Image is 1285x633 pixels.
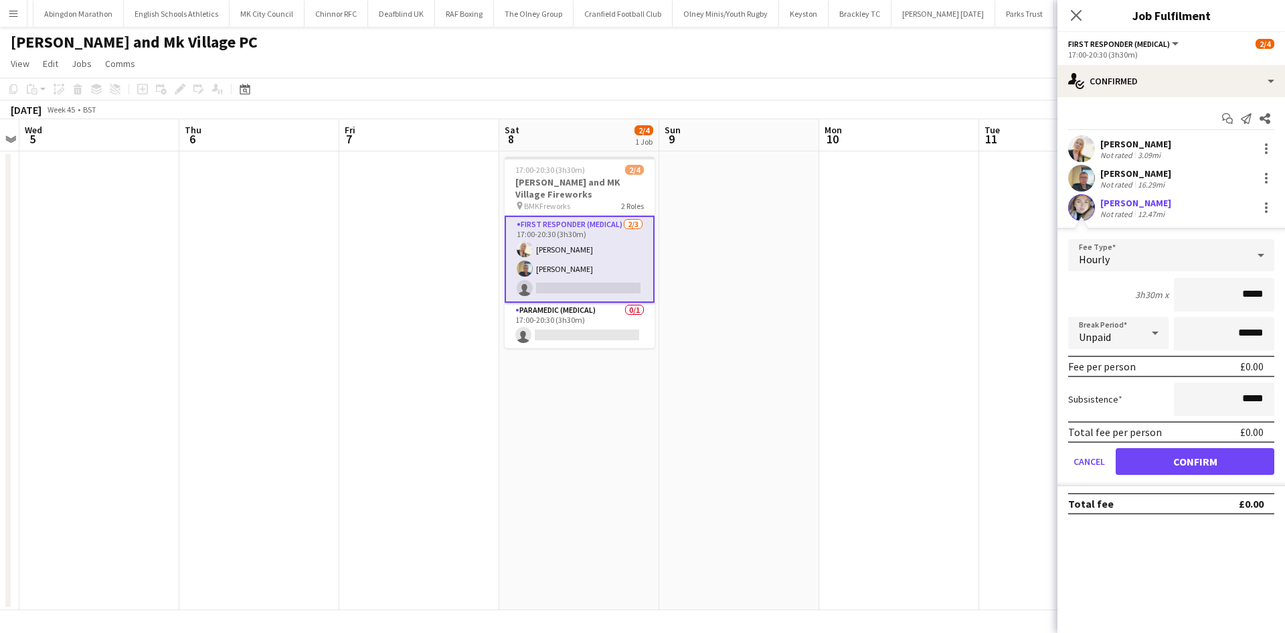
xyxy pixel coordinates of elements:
[5,55,35,72] a: View
[11,32,258,52] h1: [PERSON_NAME] and Mk Village PC
[779,1,829,27] button: Keyston
[66,55,97,72] a: Jobs
[44,104,78,115] span: Week 45
[124,1,230,27] button: English Schools Athletics
[1135,209,1167,219] div: 12.47mi
[1240,360,1264,373] div: £0.00
[83,104,96,115] div: BST
[829,1,891,27] button: Brackley TC
[1057,7,1285,24] h3: Job Fulfilment
[1100,150,1135,160] div: Not rated
[1068,360,1136,373] div: Fee per person
[574,1,673,27] button: Cranfield Football Club
[515,165,585,175] span: 17:00-20:30 (3h30m)
[1068,39,1170,49] span: First Responder (Medical)
[505,157,655,348] app-job-card: 17:00-20:30 (3h30m)2/4[PERSON_NAME] and MK Village Fireworks BMKFreworks2 RolesFirst Responder (M...
[100,55,141,72] a: Comms
[183,131,201,147] span: 6
[1256,39,1274,49] span: 2/4
[665,124,681,136] span: Sun
[494,1,574,27] button: The Olney Group
[634,125,653,135] span: 2/4
[43,58,58,70] span: Edit
[11,103,41,117] div: [DATE]
[984,124,1000,136] span: Tue
[1079,253,1110,266] span: Hourly
[625,165,644,175] span: 2/4
[1100,180,1135,190] div: Not rated
[1135,289,1169,301] div: 3h30m x
[505,124,519,136] span: Sat
[1079,330,1111,344] span: Unpaid
[343,131,355,147] span: 7
[1100,209,1135,219] div: Not rated
[1100,167,1171,180] div: [PERSON_NAME]
[1068,50,1274,60] div: 17:00-20:30 (3h30m)
[505,216,655,303] app-card-role: First Responder (Medical)2/317:00-20:30 (3h30m)[PERSON_NAME][PERSON_NAME]
[503,131,519,147] span: 8
[230,1,305,27] button: MK City Council
[368,1,435,27] button: Deafblind UK
[305,1,368,27] button: Chinnor RFC
[435,1,494,27] button: RAF Boxing
[105,58,135,70] span: Comms
[23,131,42,147] span: 5
[1068,425,1162,439] div: Total fee per person
[505,176,655,200] h3: [PERSON_NAME] and MK Village Fireworks
[1100,138,1171,150] div: [PERSON_NAME]
[1068,393,1122,405] label: Subsistence
[37,55,64,72] a: Edit
[891,1,995,27] button: [PERSON_NAME] [DATE]
[635,137,653,147] div: 1 Job
[673,1,779,27] button: Olney Minis/Youth Rugby
[1054,1,1145,27] button: Classic Stony Events
[1068,39,1181,49] button: First Responder (Medical)
[1240,425,1264,439] div: £0.00
[823,131,842,147] span: 10
[33,1,124,27] button: Abingdon Marathon
[995,1,1054,27] button: Parks Trust
[1100,197,1171,209] div: [PERSON_NAME]
[185,124,201,136] span: Thu
[621,201,644,211] span: 2 Roles
[1068,448,1110,475] button: Cancel
[11,58,29,70] span: View
[1135,150,1163,160] div: 3.09mi
[505,303,655,348] app-card-role: Paramedic (Medical)0/117:00-20:30 (3h30m)
[663,131,681,147] span: 9
[1135,180,1167,190] div: 16.29mi
[1116,448,1274,475] button: Confirm
[1068,497,1114,510] div: Total fee
[345,124,355,136] span: Fri
[1239,497,1264,510] div: £0.00
[25,124,42,136] span: Wed
[524,201,570,211] span: BMKFreworks
[825,124,842,136] span: Mon
[72,58,92,70] span: Jobs
[1057,65,1285,97] div: Confirmed
[982,131,1000,147] span: 11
